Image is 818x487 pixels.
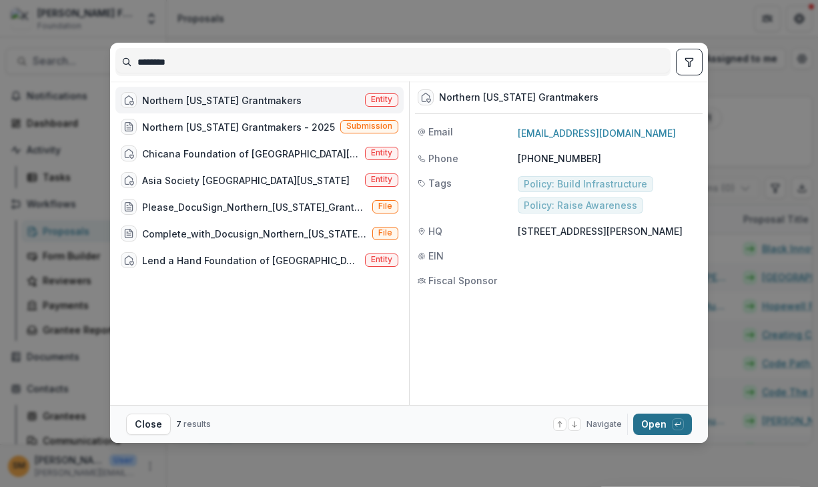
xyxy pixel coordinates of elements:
[371,175,392,184] span: Entity
[378,228,392,237] span: File
[439,92,598,103] div: Northern [US_STATE] Grantmakers
[633,414,692,435] button: Open
[428,224,442,238] span: HQ
[142,173,350,187] div: Asia Society [GEOGRAPHIC_DATA][US_STATE]
[378,201,392,211] span: File
[176,419,181,429] span: 7
[371,148,392,157] span: Entity
[428,151,458,165] span: Phone
[142,227,367,241] div: Complete_with_Docusign_Northern_[US_STATE]_G (1).pdf
[428,274,497,288] span: Fiscal Sponsor
[586,418,622,430] span: Navigate
[142,93,302,107] div: Northern [US_STATE] Grantmakers
[142,147,360,161] div: Chicana Foundation of [GEOGRAPHIC_DATA][US_STATE]
[524,200,637,211] span: Policy: Raise Awareness
[676,49,703,75] button: toggle filters
[142,200,367,214] div: Please_DocuSign_Northern_[US_STATE]_Grantmak.pdf
[346,121,392,131] span: Submission
[142,254,360,268] div: Lend a Hand Foundation of [GEOGRAPHIC_DATA][US_STATE]
[428,125,453,139] span: Email
[371,95,392,104] span: Entity
[183,419,211,429] span: results
[524,179,647,190] span: Policy: Build Infrastructure
[142,120,335,134] div: Northern [US_STATE] Grantmakers - 2025
[126,414,171,435] button: Close
[518,127,676,139] a: [EMAIL_ADDRESS][DOMAIN_NAME]
[428,249,444,263] span: EIN
[371,255,392,264] span: Entity
[518,151,700,165] p: [PHONE_NUMBER]
[518,224,700,238] p: [STREET_ADDRESS][PERSON_NAME]
[428,176,452,190] span: Tags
